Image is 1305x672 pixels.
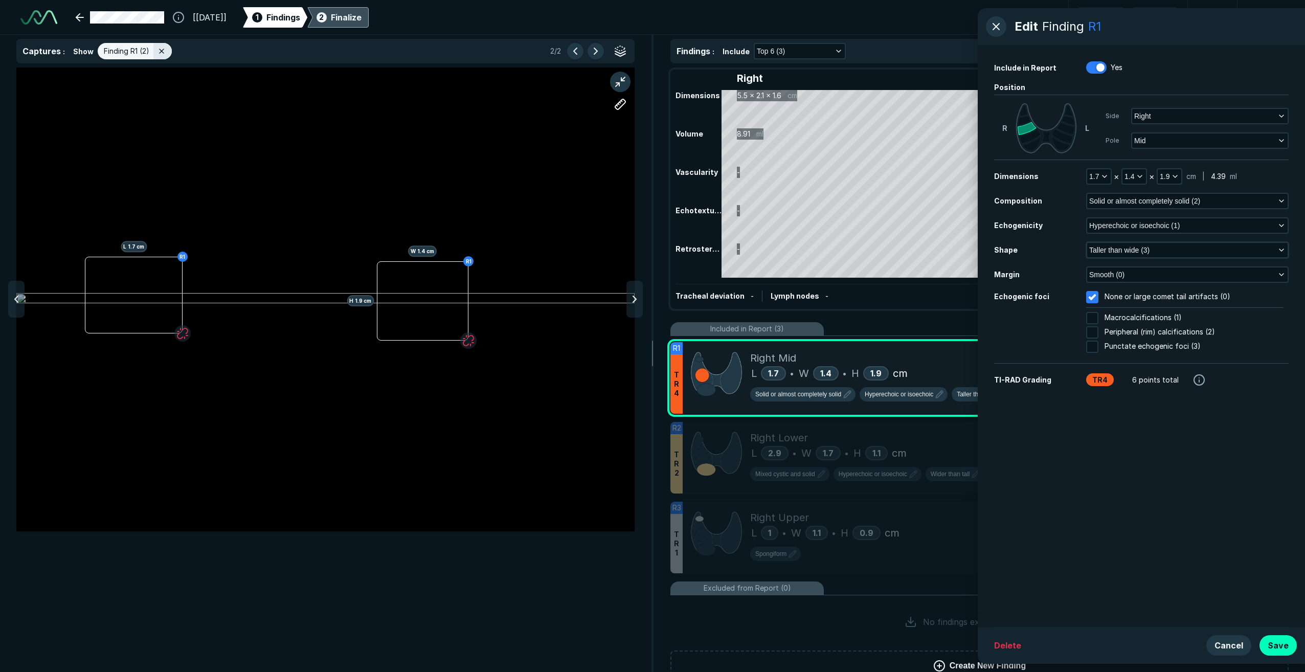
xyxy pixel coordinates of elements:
[193,11,227,24] span: [[DATE]]
[994,270,1020,279] span: Margin
[1077,7,1125,28] button: Undo
[994,375,1051,384] span: TI-RAD Grading
[1105,341,1201,353] span: Punctate echogenic foci (3)
[243,7,307,28] div: 1Findings
[121,241,147,252] span: L 1.7 cm
[1089,195,1200,207] span: Solid or almost completely solid (2)
[1131,7,1178,28] button: Redo
[1002,123,1007,133] span: R
[1111,62,1122,73] span: Yes
[1088,17,1101,36] div: R1
[331,11,362,24] div: Finalize
[994,292,1049,301] span: Echogenic foci
[1112,169,1121,184] div: ×
[104,46,149,57] span: Finding R1 (2)
[986,635,1029,656] button: Delete
[994,83,1025,92] span: Position
[994,196,1042,205] span: Composition
[1106,136,1119,145] span: Pole
[1211,171,1226,182] span: 4.39
[1089,220,1180,231] span: Hyperechoic or isoechoic (1)
[550,46,561,57] span: 2 / 2
[16,6,61,29] a: See-Mode Logo
[73,46,94,57] span: Show
[63,47,65,56] span: :
[266,11,300,24] span: Findings
[994,63,1056,72] span: Include in Report
[1105,312,1182,324] span: Macrocalcifications (1)
[1186,171,1196,182] span: cm
[1124,171,1134,182] span: 1.4
[1259,635,1297,656] button: Save
[1089,171,1099,182] span: 1.7
[256,12,259,23] span: 1
[1246,7,1289,28] button: avatar-name
[1134,135,1146,146] span: Mid
[1147,169,1157,184] div: ×
[994,221,1043,230] span: Echogenicity
[408,245,437,257] span: W 1.4 cm
[20,10,57,25] img: See-Mode Logo
[1105,291,1230,303] span: None or large comet tail artifacts (0)
[1085,123,1089,133] span: L
[1202,171,1205,182] span: |
[1106,111,1119,121] span: Side
[319,12,324,23] span: 2
[1042,17,1084,36] div: Finding
[1206,635,1251,656] button: Cancel
[994,172,1039,181] span: Dimensions
[1160,171,1169,182] span: 1.9
[347,295,374,306] span: H 1.9 cm
[1089,269,1124,280] span: Smooth (0)
[1086,373,1114,386] div: TR4
[994,245,1018,254] span: Shape
[1105,326,1215,339] span: Peripheral (rim) calcifications (2)
[1230,171,1237,182] span: ml
[1089,244,1150,256] span: Taller than wide (3)
[1132,374,1179,386] span: 6 points total
[22,46,61,56] span: Captures
[1134,110,1151,122] span: Right
[1015,17,1038,36] span: Edit
[307,7,369,28] div: 2Finalize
